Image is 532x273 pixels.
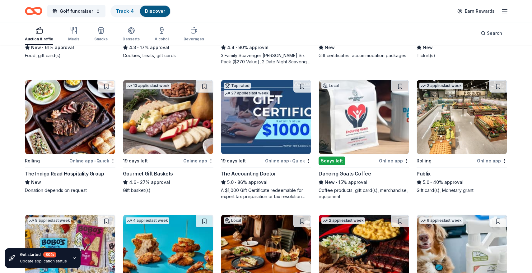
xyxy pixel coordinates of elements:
[25,4,42,18] a: Home
[123,170,173,177] div: Gourmet Gift Baskets
[221,52,311,65] div: 3 Family Scavenger [PERSON_NAME] Six Pack ($270 Value), 2 Date Night Scavenger [PERSON_NAME] Two ...
[221,179,311,186] div: 86% approval
[227,179,234,186] span: 5.0
[417,157,432,165] div: Rolling
[25,44,115,51] div: 61% approval
[319,179,409,186] div: 15% approval
[417,80,507,154] img: Image for Publix
[123,179,213,186] div: 27% approval
[336,180,338,185] span: •
[183,157,213,165] div: Online app
[476,27,507,39] button: Search
[419,83,463,89] div: 2 applies last week
[224,217,242,224] div: Local
[43,252,56,257] div: 80 %
[321,83,340,89] div: Local
[20,259,67,264] div: Update application status
[25,80,115,193] a: Image for The Indigo Road Hospitality GroupRollingOnline app•QuickThe Indigo Road Hospitality Gro...
[184,37,204,42] div: Beverages
[31,44,41,51] span: New
[379,157,409,165] div: Online app
[417,80,507,193] a: Image for Publix2 applieslast weekRollingOnline appPublix5.0•40% approvalGift card(s), Monetary g...
[319,80,409,154] img: Image for Dancing Goats Coffee
[20,252,67,257] div: Get started
[319,52,409,59] div: Gift certificates, accommodation packages
[94,37,108,42] div: Snacks
[454,6,498,17] a: Earn Rewards
[126,83,171,89] div: 13 applies last week
[126,217,169,224] div: 4 applies last week
[42,45,44,50] span: •
[236,45,237,50] span: •
[423,44,433,51] span: New
[25,170,104,177] div: The Indigo Road Hospitality Group
[123,37,140,42] div: Desserts
[129,179,136,186] span: 4.6
[123,52,213,59] div: Cookies, treats, gift cards
[221,157,246,165] div: 19 days left
[319,187,409,200] div: Coffee products, gift card(s), merchandise, equipment
[25,187,115,193] div: Donation depends on request
[227,44,235,51] span: 4.4
[155,37,169,42] div: Alcohol
[235,180,236,185] span: •
[123,80,213,154] img: Image for Gourmet Gift Baskets
[325,179,335,186] span: New
[25,80,115,154] img: Image for The Indigo Road Hospitality Group
[221,80,311,200] a: Image for The Accounting DoctorTop rated27 applieslast week19 days leftOnline app•QuickThe Accoun...
[155,24,169,45] button: Alcohol
[94,24,108,45] button: Snacks
[137,45,139,50] span: •
[123,44,213,51] div: 17% approval
[25,24,53,45] button: Auction & raffle
[184,24,204,45] button: Beverages
[325,44,335,51] span: New
[417,52,507,59] div: Ticket(s)
[221,170,276,177] div: The Accounting Doctor
[28,217,71,224] div: 8 applies last week
[319,157,345,165] div: 5 days left
[417,187,507,193] div: Gift card(s), Monetary grant
[25,37,53,42] div: Auction & raffle
[94,158,96,163] span: •
[68,24,79,45] button: Meals
[123,157,148,165] div: 19 days left
[116,8,134,14] a: Track· 4
[123,24,140,45] button: Desserts
[290,158,291,163] span: •
[25,157,40,165] div: Rolling
[68,37,79,42] div: Meals
[319,80,409,200] a: Image for Dancing Goats CoffeeLocal5days leftOnline appDancing Goats CoffeeNew•15% approvalCoffee...
[110,5,171,17] button: Track· 4Discover
[321,217,365,224] div: 2 applies last week
[319,170,371,177] div: Dancing Goats Coffee
[31,179,41,186] span: New
[129,44,136,51] span: 4.3
[224,90,270,97] div: 27 applies last week
[47,5,105,17] button: Golf fundraiser
[431,180,432,185] span: •
[221,44,311,51] div: 90% approval
[69,157,115,165] div: Online app Quick
[137,180,139,185] span: •
[477,157,507,165] div: Online app
[123,187,213,193] div: Gift basket(s)
[265,157,311,165] div: Online app Quick
[419,217,463,224] div: 6 applies last week
[417,179,507,186] div: 40% approval
[423,179,429,186] span: 5.0
[221,80,311,154] img: Image for The Accounting Doctor
[224,83,251,89] div: Top rated
[487,30,502,37] span: Search
[417,170,431,177] div: Publix
[60,7,93,15] span: Golf fundraiser
[123,80,213,193] a: Image for Gourmet Gift Baskets13 applieslast week19 days leftOnline appGourmet Gift Baskets4.6•27...
[145,8,165,14] a: Discover
[221,187,311,200] div: A $1,000 Gift Certificate redeemable for expert tax preparation or tax resolution services—recipi...
[25,52,115,59] div: Food, gift card(s)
